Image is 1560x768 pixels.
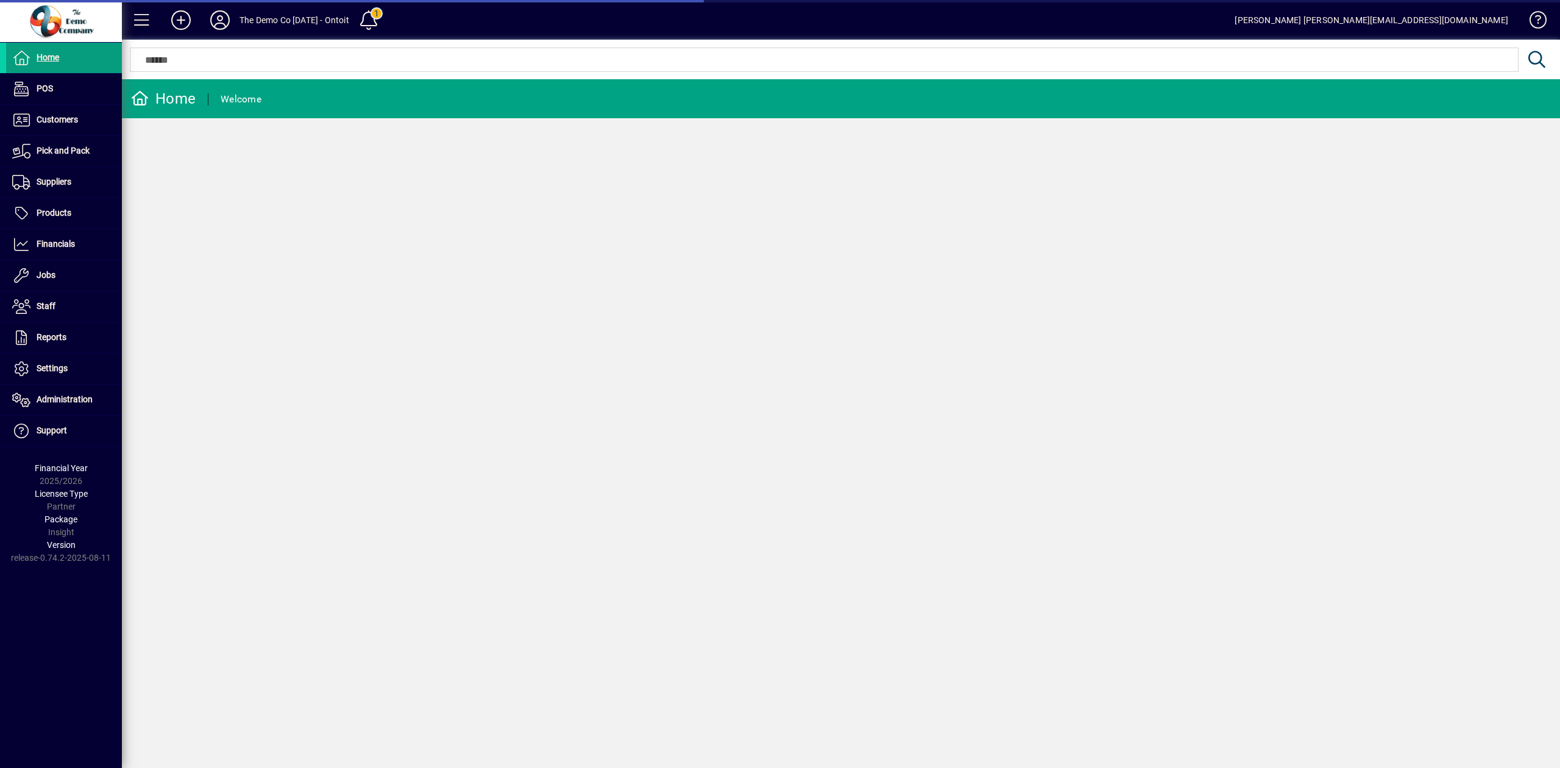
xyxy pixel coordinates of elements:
[6,354,122,384] a: Settings
[37,177,71,187] span: Suppliers
[37,332,66,342] span: Reports
[6,322,122,353] a: Reports
[6,74,122,104] a: POS
[6,136,122,166] a: Pick and Pack
[37,115,78,124] span: Customers
[47,540,76,550] span: Version
[37,425,67,435] span: Support
[35,463,88,473] span: Financial Year
[37,394,93,404] span: Administration
[6,291,122,322] a: Staff
[37,208,71,218] span: Products
[37,52,59,62] span: Home
[6,229,122,260] a: Financials
[35,489,88,499] span: Licensee Type
[44,514,77,524] span: Package
[6,198,122,229] a: Products
[6,385,122,415] a: Administration
[37,84,53,93] span: POS
[37,363,68,373] span: Settings
[6,416,122,446] a: Support
[1520,2,1545,42] a: Knowledge Base
[131,89,196,108] div: Home
[37,239,75,249] span: Financials
[6,260,122,291] a: Jobs
[239,10,349,30] div: The Demo Co [DATE] - Ontoit
[6,105,122,135] a: Customers
[37,146,90,155] span: Pick and Pack
[221,90,261,109] div: Welcome
[161,9,200,31] button: Add
[200,9,239,31] button: Profile
[1235,10,1508,30] div: [PERSON_NAME] [PERSON_NAME][EMAIL_ADDRESS][DOMAIN_NAME]
[37,301,55,311] span: Staff
[6,167,122,197] a: Suppliers
[37,270,55,280] span: Jobs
